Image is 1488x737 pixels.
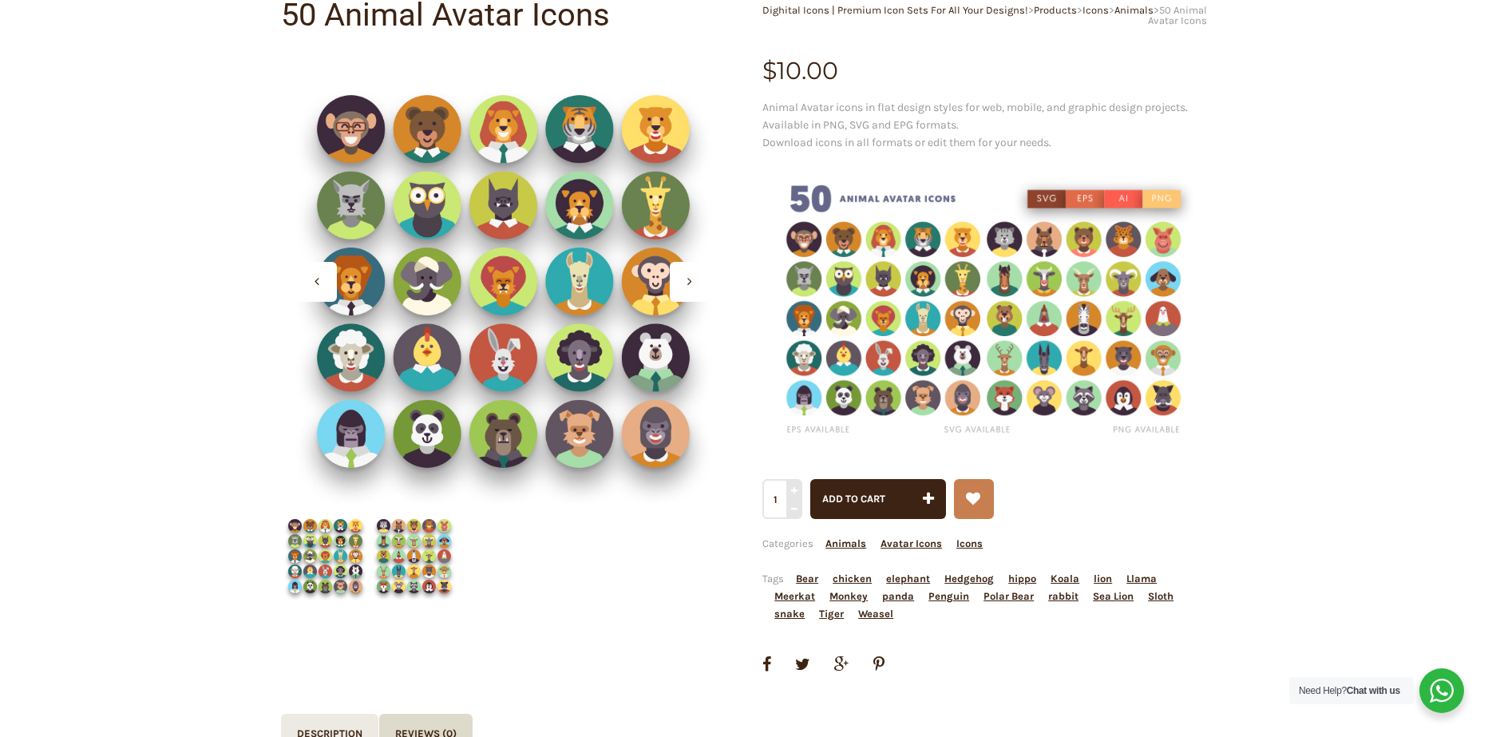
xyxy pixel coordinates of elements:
[1148,4,1207,26] span: 50 Animal Avatar Icons
[1051,573,1079,584] a: Koala
[1299,685,1400,696] span: Need Help?
[882,590,914,602] a: panda
[928,590,969,602] a: Penguin
[956,537,983,549] a: Icons
[822,493,885,505] span: Add to cart
[1082,4,1109,16] a: Icons
[762,56,838,85] bdi: 10.00
[762,4,1028,16] a: Dighital Icons | Premium Icon Sets For All Your Designs!
[819,608,844,620] a: Tiger
[774,608,805,620] a: snake
[762,99,1207,152] p: Animal Avatar icons in flat design styles for web, mobile, and graphic design projects. Available...
[1114,4,1154,16] a: Animals
[1008,573,1036,584] a: hippo
[796,573,818,584] a: Bear
[825,537,866,549] a: Animals
[1048,590,1078,602] a: rabbit
[944,573,994,584] a: Hedgehog
[1148,590,1173,602] a: Sloth
[744,5,1207,26] div: > > > >
[829,590,868,602] a: Monkey
[774,590,815,602] a: Meerkat
[1126,573,1157,584] a: Llama
[886,573,930,584] a: elephant
[281,59,726,504] img: 50-Animal Avatar-Round _ Shop-2
[762,537,983,549] span: Categories
[1093,590,1134,602] a: Sea Lion
[1094,573,1112,584] a: lion
[833,573,872,584] a: chicken
[858,608,893,620] a: Weasel
[762,573,1173,620] span: Tags
[983,590,1034,602] a: Polar Bear
[881,537,942,549] a: Avatar Icons
[762,56,777,85] span: $
[1034,4,1077,16] a: Products
[762,479,800,519] input: Qty
[1347,685,1400,696] strong: Chat with us
[810,479,946,519] button: Add to cart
